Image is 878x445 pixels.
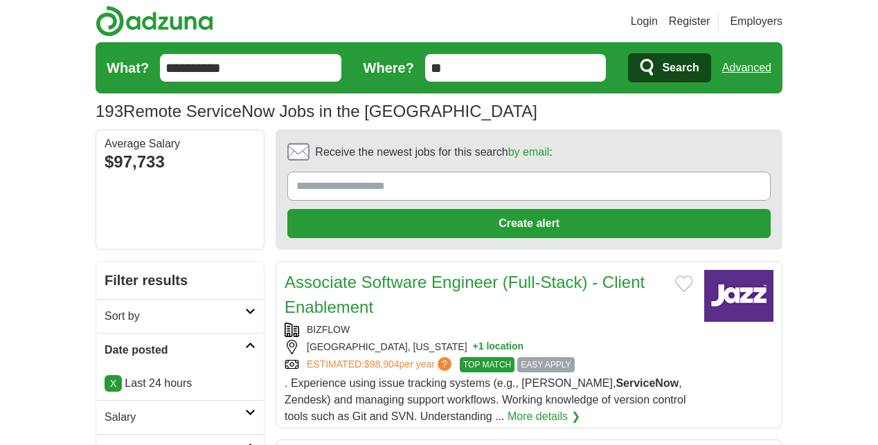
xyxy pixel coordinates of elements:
[105,375,256,392] p: Last 24 hours
[438,357,451,371] span: ?
[315,144,552,161] span: Receive the newest jobs for this search :
[662,54,699,82] span: Search
[96,299,264,333] a: Sort by
[508,408,580,425] a: More details ❯
[473,340,524,354] button: +1 location
[96,333,264,367] a: Date posted
[96,102,537,120] h1: Remote ServiceNow Jobs in the [GEOGRAPHIC_DATA]
[631,13,658,30] a: Login
[364,57,414,78] label: Where?
[675,275,693,292] button: Add to favorite jobs
[364,358,400,370] span: $98,904
[105,138,256,149] div: Average Salary
[473,340,478,354] span: +
[508,146,550,158] a: by email
[517,357,574,372] span: EASY APPLY
[105,375,122,392] a: X
[96,99,123,124] span: 193
[96,6,213,37] img: Adzuna logo
[105,149,256,174] div: $97,733
[460,357,514,372] span: TOP MATCH
[105,342,245,358] h2: Date posted
[285,377,686,422] span: . Experience using issue tracking systems (e.g., [PERSON_NAME], , Zendesk) and managing support w...
[722,54,771,82] a: Advanced
[105,409,245,426] h2: Salary
[616,377,679,389] strong: ServiceNow
[96,262,264,299] h2: Filter results
[105,308,245,325] h2: Sort by
[669,13,710,30] a: Register
[287,209,771,238] button: Create alert
[96,400,264,434] a: Salary
[285,340,693,354] div: [GEOGRAPHIC_DATA], [US_STATE]
[107,57,149,78] label: What?
[730,13,782,30] a: Employers
[307,357,454,372] a: ESTIMATED:$98,904per year?
[628,53,710,82] button: Search
[704,270,773,322] img: Company logo
[285,273,645,316] a: Associate Software Engineer (Full-Stack) - Client Enablement
[285,323,693,337] div: BIZFLOW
